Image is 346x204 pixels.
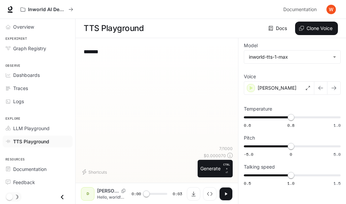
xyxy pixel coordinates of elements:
span: Traces [13,85,28,92]
a: LLM Playground [3,122,73,134]
span: Dashboards [13,71,40,79]
span: 0.6 [244,122,251,128]
span: 1.5 [334,180,341,186]
a: Logs [3,95,73,107]
p: Hello, world! What a wonderful day to be a text-to-speech model! [97,194,129,200]
button: User avatar [324,3,338,16]
span: 0:00 [132,191,141,197]
button: Close drawer [55,190,70,204]
button: Shortcuts [81,167,110,177]
span: 5.0 [334,151,341,157]
div: inworld-tts-1-max [244,51,340,63]
p: ⏎ [223,163,230,175]
a: Docs [267,22,290,35]
a: Dashboards [3,69,73,81]
a: Documentation [281,3,322,16]
button: GenerateCTRL +⏎ [198,160,233,177]
a: Traces [3,82,73,94]
span: 1.0 [287,180,294,186]
button: Clone Voice [295,22,338,35]
button: Copy Voice ID [119,189,128,193]
p: Talking speed [244,165,275,169]
a: TTS Playground [3,136,73,147]
span: Documentation [283,5,317,14]
button: All workspaces [18,3,76,16]
span: TTS Playground [13,138,49,145]
span: 0.5 [244,180,251,186]
p: [PERSON_NAME] [258,85,296,91]
p: Pitch [244,136,255,140]
span: 1.0 [334,122,341,128]
span: Overview [13,23,34,30]
span: Feedback [13,179,35,186]
p: Voice [244,74,256,79]
span: LLM Playground [13,125,50,132]
span: -5.0 [244,151,253,157]
img: User avatar [326,5,336,14]
p: [PERSON_NAME] [97,187,119,194]
p: Temperature [244,107,272,111]
a: Feedback [3,176,73,188]
span: Logs [13,98,24,105]
a: Overview [3,21,73,33]
p: CTRL + [223,163,230,171]
span: Dark mode toggle [6,193,13,200]
div: inworld-tts-1-max [249,54,329,60]
div: D [82,188,93,199]
span: 0:03 [173,191,182,197]
p: Inworld AI Demos [28,7,66,12]
a: Graph Registry [3,42,73,54]
span: Documentation [13,166,47,173]
a: Documentation [3,163,73,175]
span: 0 [290,151,292,157]
p: Model [244,43,258,48]
h1: TTS Playground [84,22,144,35]
button: Inspect [203,187,217,201]
span: Graph Registry [13,45,46,52]
span: 0.8 [287,122,294,128]
button: Download audio [187,187,200,201]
